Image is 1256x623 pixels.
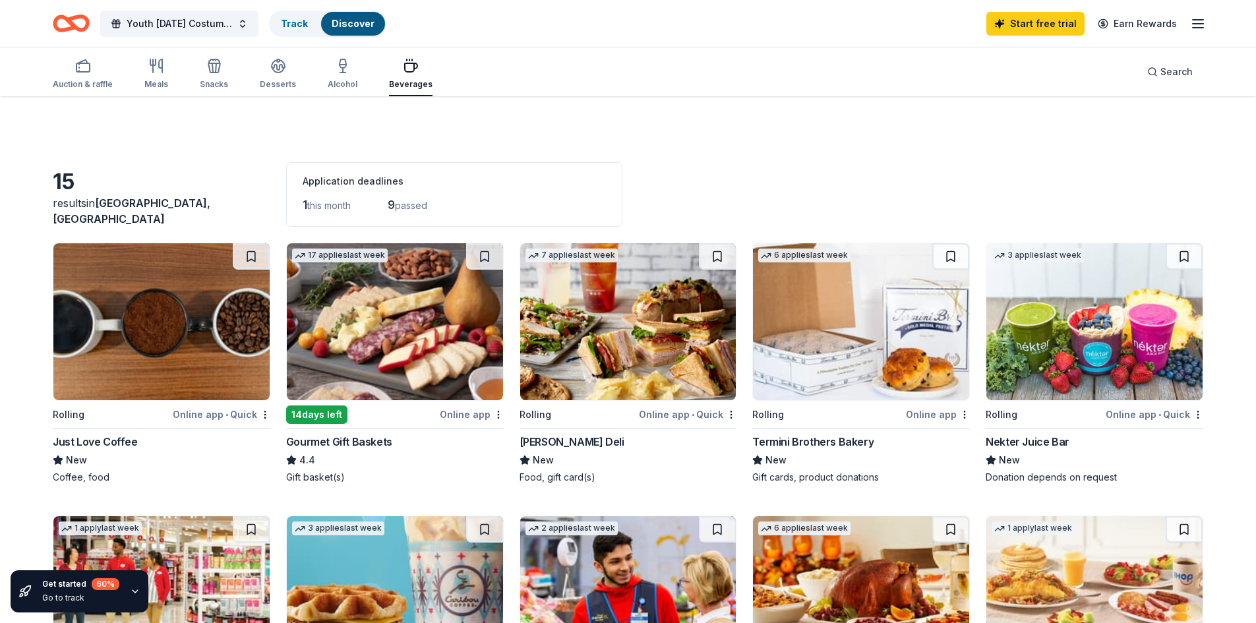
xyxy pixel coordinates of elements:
a: Earn Rewards [1090,12,1185,36]
a: Start free trial [986,12,1085,36]
button: Meals [144,53,168,96]
div: Beverages [389,79,433,90]
span: • [1158,409,1161,420]
div: 15 [53,169,270,195]
div: results [53,195,270,227]
span: New [765,452,787,468]
div: Gourmet Gift Baskets [286,434,392,450]
div: Snacks [200,79,228,90]
div: Meals [144,79,168,90]
div: Rolling [53,407,84,423]
span: • [225,409,228,420]
div: Nekter Juice Bar [986,434,1069,450]
div: 14 days left [286,405,347,424]
div: Auction & raffle [53,79,113,90]
button: Alcohol [328,53,357,96]
div: Online app [906,406,970,423]
img: Image for Termini Brothers Bakery [753,243,969,400]
div: Online app Quick [639,406,736,423]
span: 1 [303,198,307,212]
div: Desserts [260,79,296,90]
div: Rolling [520,407,551,423]
button: Beverages [389,53,433,96]
a: Image for McAlister's Deli7 applieslast weekRollingOnline app•Quick[PERSON_NAME] DeliNewFood, gif... [520,243,737,484]
div: Get started [42,578,119,590]
span: Search [1160,64,1193,80]
span: New [66,452,87,468]
div: Online app Quick [1106,406,1203,423]
span: New [999,452,1020,468]
div: Donation depends on request [986,471,1203,484]
div: Online app Quick [173,406,270,423]
div: Alcohol [328,79,357,90]
div: Online app [440,406,504,423]
div: 17 applies last week [292,249,388,262]
span: 9 [388,198,395,212]
span: this month [307,200,351,211]
div: Food, gift card(s) [520,471,737,484]
a: Image for Just Love CoffeeRollingOnline app•QuickJust Love CoffeeNewCoffee, food [53,243,270,484]
div: 3 applies last week [292,521,384,535]
a: Image for Nekter Juice Bar3 applieslast weekRollingOnline app•QuickNekter Juice BarNewDonation de... [986,243,1203,484]
span: [GEOGRAPHIC_DATA], [GEOGRAPHIC_DATA] [53,196,210,225]
span: Youth [DATE] Costume Party [127,16,232,32]
div: Application deadlines [303,173,606,189]
div: 3 applies last week [992,249,1084,262]
button: Search [1137,59,1203,85]
button: Auction & raffle [53,53,113,96]
div: Gift cards, product donations [752,471,970,484]
div: 1 apply last week [992,521,1075,535]
span: in [53,196,210,225]
button: Snacks [200,53,228,96]
button: TrackDiscover [269,11,386,37]
span: passed [395,200,427,211]
div: Rolling [986,407,1017,423]
div: Coffee, food [53,471,270,484]
div: [PERSON_NAME] Deli [520,434,624,450]
button: Youth [DATE] Costume Party [100,11,258,37]
img: Image for Nekter Juice Bar [986,243,1203,400]
span: New [533,452,554,468]
a: Home [53,8,90,39]
a: Image for Gourmet Gift Baskets17 applieslast week14days leftOnline appGourmet Gift Baskets4.4Gift... [286,243,504,484]
div: 2 applies last week [525,521,618,535]
div: Rolling [752,407,784,423]
div: 1 apply last week [59,521,142,535]
span: 4.4 [299,452,315,468]
div: Go to track [42,593,119,603]
a: Track [281,18,308,29]
img: Image for Gourmet Gift Baskets [287,243,503,400]
div: 60 % [92,578,119,590]
a: Image for Termini Brothers Bakery6 applieslast weekRollingOnline appTermini Brothers BakeryNewGif... [752,243,970,484]
div: Gift basket(s) [286,471,504,484]
img: Image for Just Love Coffee [53,243,270,400]
a: Discover [332,18,374,29]
div: Termini Brothers Bakery [752,434,874,450]
img: Image for McAlister's Deli [520,243,736,400]
div: 6 applies last week [758,521,851,535]
span: • [692,409,694,420]
button: Desserts [260,53,296,96]
div: 6 applies last week [758,249,851,262]
div: Just Love Coffee [53,434,138,450]
div: 7 applies last week [525,249,618,262]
